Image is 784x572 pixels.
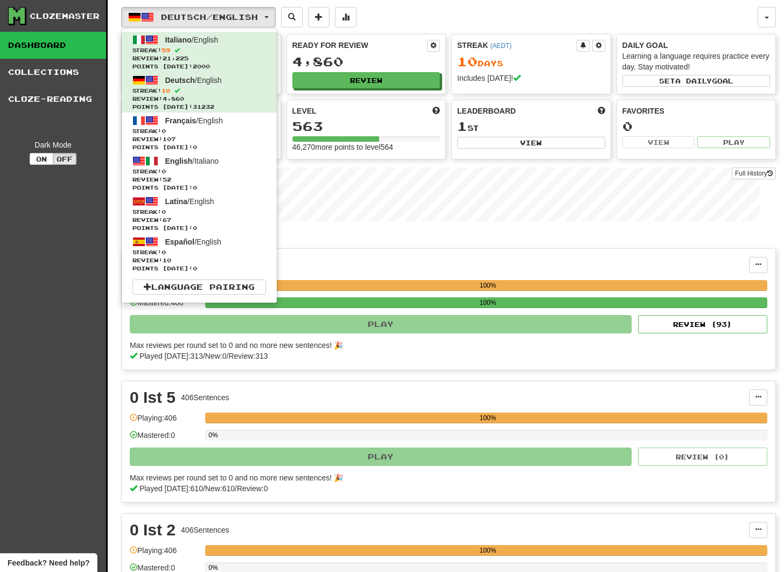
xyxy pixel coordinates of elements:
button: Play [697,136,770,148]
div: Day s [457,55,605,69]
span: Review: 313 [228,352,268,360]
span: Leaderboard [457,106,516,116]
span: Points [DATE]: 0 [132,184,266,192]
span: / English [165,116,223,125]
span: Español [165,238,194,246]
span: Streak: [132,87,266,95]
div: Clozemaster [30,11,100,22]
div: Playing: 406 [130,413,200,430]
div: 563 [292,120,440,133]
span: Played [DATE]: 610 [139,484,203,493]
span: Deutsch / English [161,12,258,22]
div: Daily Goal [622,40,771,51]
span: / English [165,36,219,44]
div: 100% [208,545,767,556]
span: 59 [162,47,170,53]
button: More stats [335,7,356,27]
div: Dark Mode [8,139,98,150]
span: Review: 21,225 [132,54,266,62]
div: 100% [208,413,767,423]
span: Streak: [132,46,266,54]
div: Favorites [622,106,771,116]
button: Seta dailygoal [622,75,771,87]
button: Review [292,72,440,88]
button: Play [130,315,632,333]
a: Latina/EnglishStreak:0 Review:67Points [DATE]:0 [122,193,277,234]
span: 10 [162,87,170,94]
div: Ready for Review [292,40,428,51]
a: Language Pairing [132,280,266,295]
span: Score more points to level up [432,106,440,116]
div: 0 [622,120,771,133]
div: Learning a language requires practice every day. Stay motivated! [622,51,771,72]
div: 406 Sentences [181,392,229,403]
span: 0 [162,168,166,175]
button: Play [130,448,632,466]
span: Points [DATE]: 2000 [132,62,266,71]
button: Review (93) [638,315,767,333]
button: Search sentences [281,7,303,27]
span: Points [DATE]: 0 [132,143,266,151]
div: Mastered: 0 [130,430,200,448]
span: / [203,484,205,493]
span: Played [DATE]: 313 [139,352,203,360]
span: / English [165,238,221,246]
button: Add sentence to collection [308,7,330,27]
a: Italiano/EnglishStreak:59 Review:21,225Points [DATE]:2000 [122,32,277,72]
button: View [457,137,605,149]
div: 46,270 more points to level 564 [292,142,440,152]
span: Deutsch [165,76,195,85]
span: Review: 10 [132,256,266,264]
div: Playing: 406 [130,545,200,563]
button: On [30,153,53,165]
span: Points [DATE]: 31232 [132,103,266,111]
button: View [622,136,695,148]
a: Français/EnglishStreak:0 Review:107Points [DATE]:0 [122,113,277,153]
div: Includes [DATE]! [457,73,605,83]
span: Streak: [132,248,266,256]
span: Review: 4,860 [132,95,266,103]
span: Review: 0 [237,484,268,493]
div: Max reviews per round set to 0 and no more new sentences! 🎉 [130,472,761,483]
div: 0 Ist 2 [130,522,176,538]
button: Deutsch/English [121,7,276,27]
a: Deutsch/EnglishStreak:10 Review:4,860Points [DATE]:31232 [122,72,277,113]
p: In Progress [121,232,776,243]
span: Streak: [132,168,266,176]
span: Review: 67 [132,216,266,224]
span: Review: 107 [132,135,266,143]
span: 0 [162,208,166,215]
span: Italiano [165,36,192,44]
span: Streak: [132,127,266,135]
div: Max reviews per round set to 0 and no more new sentences! 🎉 [130,340,761,351]
a: Full History [732,168,776,179]
a: (AEDT) [490,42,512,50]
span: 1 [457,118,467,134]
div: Mastered: 406 [130,297,200,315]
span: Points [DATE]: 0 [132,224,266,232]
div: 406 Sentences [181,525,229,535]
button: Review (0) [638,448,767,466]
span: / English [165,197,214,206]
span: Points [DATE]: 0 [132,264,266,273]
span: Review: 52 [132,176,266,184]
span: 0 [162,128,166,134]
a: English/ItalianoStreak:0 Review:52Points [DATE]:0 [122,153,277,193]
span: Open feedback widget [8,557,89,568]
span: This week in points, UTC [598,106,605,116]
button: Off [53,153,76,165]
span: New: 0 [205,352,227,360]
div: st [457,120,605,134]
div: 100% [208,297,767,308]
span: / Italiano [165,157,219,165]
span: 0 [162,249,166,255]
span: / English [165,76,222,85]
span: Level [292,106,317,116]
div: 0 Ist 5 [130,389,176,406]
span: / [227,352,229,360]
span: / [203,352,205,360]
span: English [165,157,193,165]
div: Streak [457,40,577,51]
a: Español/EnglishStreak:0 Review:10Points [DATE]:0 [122,234,277,274]
span: Streak: [132,208,266,216]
